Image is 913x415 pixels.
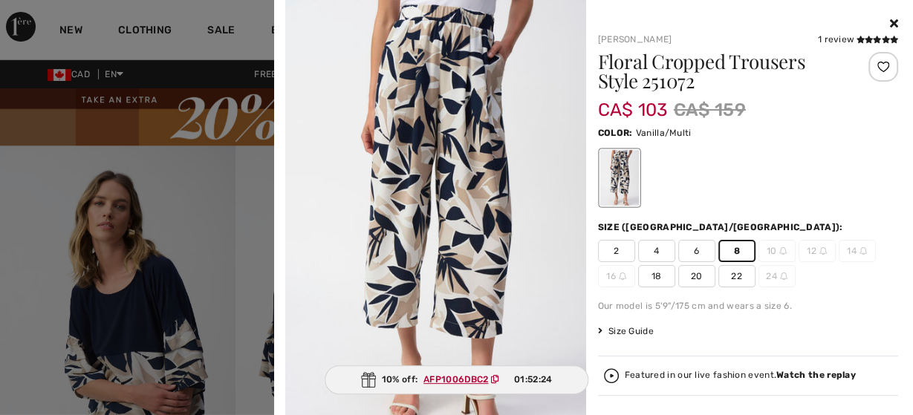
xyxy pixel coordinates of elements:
span: 2 [598,240,635,262]
ins: AFP1006DBC2 [423,374,488,385]
img: Watch the replay [604,368,619,383]
span: 8 [718,240,756,262]
span: 6 [678,240,715,262]
span: 12 [799,240,836,262]
img: ring-m.svg [619,272,626,280]
img: ring-m.svg [780,272,787,280]
span: 22 [718,265,756,287]
div: Vanilla/Multi [600,150,638,206]
span: CA$ 103 [598,85,668,120]
div: Size ([GEOGRAPHIC_DATA]/[GEOGRAPHIC_DATA]): [598,220,846,234]
div: Featured in our live fashion event. [625,370,856,380]
span: 24 [758,265,796,287]
span: CA$ 159 [674,97,746,123]
span: Size Guide [598,324,654,338]
span: 01:52:24 [514,373,552,386]
span: Color: [598,128,633,138]
div: 10% off: [325,365,589,394]
div: 1 review [818,33,898,46]
h1: Floral Cropped Trousers Style 251072 [598,52,848,91]
span: 18 [638,265,675,287]
img: ring-m.svg [819,247,827,255]
span: 4 [638,240,675,262]
div: Our model is 5'9"/175 cm and wears a size 6. [598,299,899,313]
a: [PERSON_NAME] [598,34,672,45]
span: 14 [839,240,876,262]
img: ring-m.svg [779,247,787,255]
strong: Watch the replay [776,370,856,380]
span: Chat [33,10,63,24]
img: ring-m.svg [860,247,867,255]
span: Vanilla/Multi [636,128,692,138]
span: 16 [598,265,635,287]
span: 20 [678,265,715,287]
span: 10 [758,240,796,262]
img: Gift.svg [361,372,376,388]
